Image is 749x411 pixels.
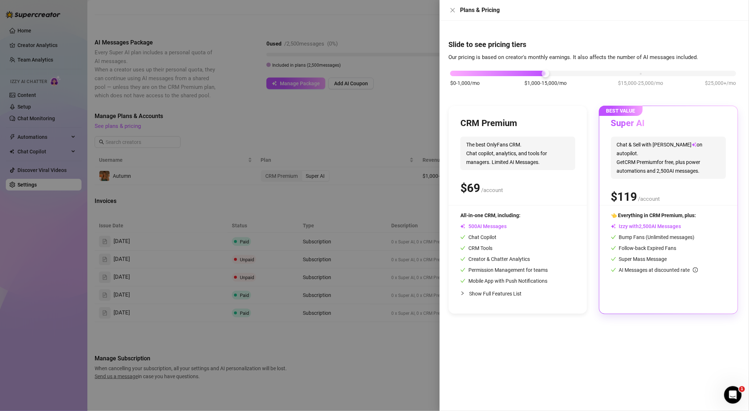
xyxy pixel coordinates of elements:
span: close [450,7,456,13]
div: Plans & Pricing [460,6,740,15]
span: /account [481,187,503,193]
span: check [460,246,465,251]
span: check [460,235,465,240]
iframe: Intercom live chat [724,386,742,404]
span: Follow-back Expired Fans [611,245,677,251]
span: Permission Management for teams [460,267,548,273]
span: Mobile App with Push Notifications [460,278,547,284]
span: $0-1,000/mo [450,79,480,87]
span: CRM Tools [460,245,492,251]
span: check [611,267,616,273]
span: The best OnlyFans CRM. Chat copilot, analytics, and tools for managers. Limited AI Messages. [460,137,575,170]
span: /account [638,196,660,202]
button: Close [448,6,457,15]
span: BEST VALUE [599,106,643,116]
span: Izzy with AI Messages [611,223,681,229]
span: 👈 Everything in CRM Premium, plus: [611,212,696,218]
span: All-in-one CRM, including: [460,212,520,218]
h3: CRM Premium [460,118,517,129]
span: info-circle [693,267,698,273]
div: Show Full Features List [460,285,575,302]
span: $1,000-15,000/mo [524,79,567,87]
span: $ [611,190,637,204]
span: Chat & Sell with [PERSON_NAME] on autopilot. Get CRM Premium for free, plus power automations and... [611,137,726,179]
span: check [611,257,616,262]
span: collapsed [460,291,465,295]
span: check [460,257,465,262]
span: check [611,235,616,240]
span: Our pricing is based on creator's monthly earnings. It also affects the number of AI messages inc... [448,54,698,60]
span: check [611,246,616,251]
h3: Super AI [611,118,645,129]
span: AI Messages [460,223,507,229]
h4: Slide to see pricing tiers [448,39,740,50]
span: $25,000+/mo [705,79,736,87]
span: Super Mass Message [611,256,667,262]
span: Chat Copilot [460,234,496,240]
span: Creator & Chatter Analytics [460,256,530,262]
span: $15,000-25,000/mo [618,79,663,87]
span: Show Full Features List [469,291,522,297]
span: $ [460,181,480,195]
span: AI Messages at discounted rate [619,267,698,273]
span: Bump Fans (Unlimited messages) [611,234,695,240]
span: 1 [739,386,745,392]
span: check [460,278,465,283]
span: check [460,267,465,273]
